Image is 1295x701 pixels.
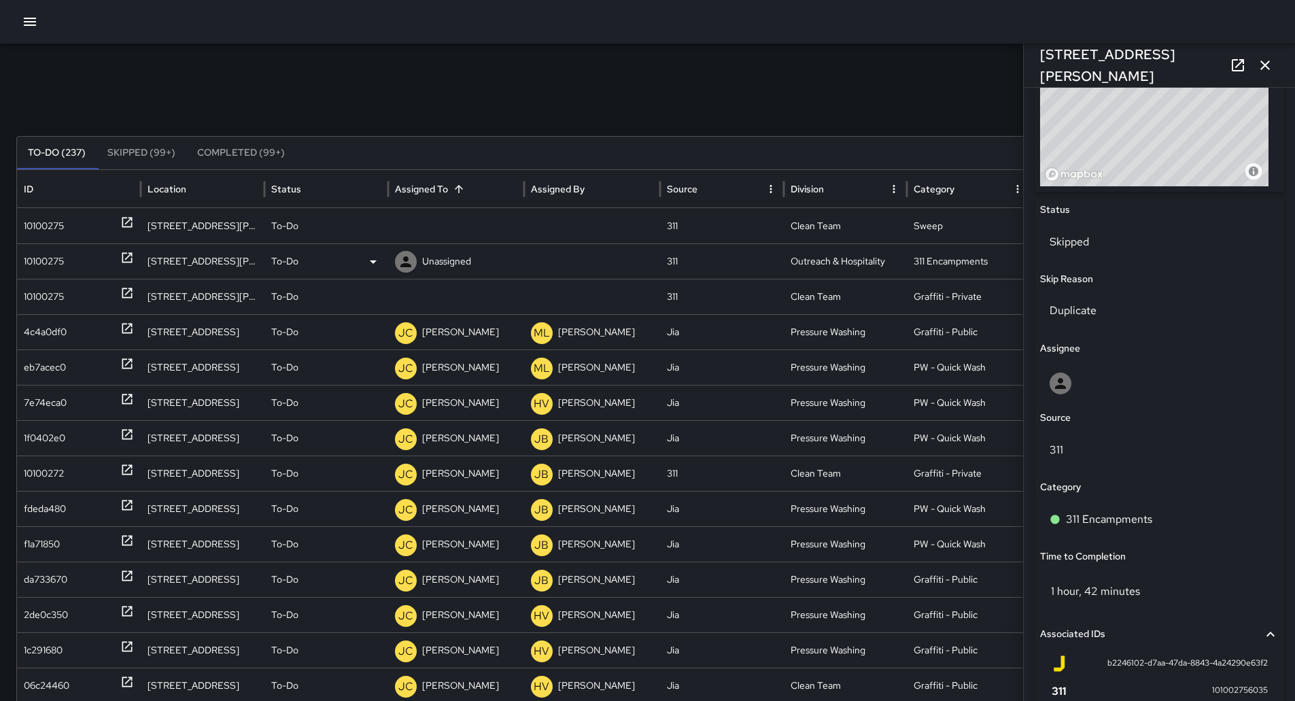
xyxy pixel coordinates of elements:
p: JC [398,360,413,377]
div: PW - Quick Wash [907,420,1031,456]
p: [PERSON_NAME] [422,350,499,385]
p: JC [398,643,413,660]
p: [PERSON_NAME] [558,598,635,632]
div: 184 6th Street [141,562,264,597]
div: Source [667,183,697,195]
p: To-Do [271,598,298,632]
p: HV [534,608,549,624]
div: 311 [660,243,784,279]
div: PW - Quick Wash [907,349,1031,385]
div: Status [271,183,301,195]
div: 460 Natoma Street [141,597,264,632]
p: [PERSON_NAME] [558,456,635,491]
p: [PERSON_NAME] [422,315,499,349]
div: 1217 Mission Street [141,314,264,349]
p: [PERSON_NAME] [558,492,635,526]
div: Clean Team [784,279,908,314]
div: 7e74eca0 [24,386,67,420]
div: 1f0402e0 [24,421,65,456]
p: JB [534,431,549,447]
div: 1c291680 [24,633,63,668]
p: [PERSON_NAME] [558,633,635,668]
div: Jia [660,349,784,385]
p: [PERSON_NAME] [558,527,635,562]
div: 21a Harriet Street [141,208,264,243]
div: Jia [660,597,784,632]
p: JC [398,396,413,412]
div: Pressure Washing [784,632,908,668]
div: PW - Quick Wash [907,526,1031,562]
div: 1218 Market Street [141,349,264,385]
div: Jia [660,526,784,562]
div: Outreach & Hospitality [784,243,908,279]
p: JB [534,537,549,553]
div: 4c4a0df0 [24,315,67,349]
p: JB [534,502,549,518]
div: Pressure Washing [784,385,908,420]
div: Pressure Washing [784,491,908,526]
p: [PERSON_NAME] [422,562,499,597]
div: Graffiti - Public [907,562,1031,597]
p: JC [398,431,413,447]
div: 311 [660,279,784,314]
div: Clean Team [784,456,908,491]
div: Jia [660,385,784,420]
div: 2de0c350 [24,598,68,632]
div: 10100275 [24,279,64,314]
div: 989 Howard Street [141,279,264,314]
p: To-Do [271,386,298,420]
button: Skipped (99+) [97,137,186,169]
p: JC [398,466,413,483]
p: [PERSON_NAME] [422,456,499,491]
div: Assigned By [531,183,585,195]
div: Category [914,183,954,195]
div: Pressure Washing [784,597,908,632]
p: [PERSON_NAME] [422,527,499,562]
p: To-Do [271,421,298,456]
p: [PERSON_NAME] [422,421,499,456]
button: Completed (99+) [186,137,296,169]
p: Unassigned [422,244,471,279]
div: Pressure Washing [784,562,908,597]
p: JC [398,537,413,553]
p: [PERSON_NAME] [422,598,499,632]
p: HV [534,643,549,660]
button: Division column menu [884,179,903,199]
div: 10100272 [24,456,64,491]
p: [PERSON_NAME] [422,386,499,420]
div: Graffiti - Public [907,597,1031,632]
p: JC [398,608,413,624]
div: f1a71850 [24,527,60,562]
div: eb7acec0 [24,350,66,385]
p: To-Do [271,279,298,314]
div: Graffiti - Public [907,632,1031,668]
div: Assigned To [395,183,448,195]
div: Pressure Washing [784,526,908,562]
div: Location [148,183,186,195]
p: ML [534,360,550,377]
p: To-Do [271,492,298,526]
p: To-Do [271,562,298,597]
p: [PERSON_NAME] [558,562,635,597]
div: Clean Team [784,208,908,243]
div: 973 Minna Street [141,526,264,562]
div: Division [791,183,824,195]
div: 311 [660,208,784,243]
div: fdeda480 [24,492,66,526]
div: da733670 [24,562,67,597]
div: Jia [660,314,784,349]
button: Category column menu [1008,179,1027,199]
p: JC [398,502,413,518]
div: 964 Howard Street [141,243,264,279]
div: PW - Quick Wash [907,385,1031,420]
div: Graffiti - Public [907,314,1031,349]
div: PW - Quick Wash [907,491,1031,526]
p: [PERSON_NAME] [558,350,635,385]
p: To-Do [271,350,298,385]
div: 60 6th Street [141,385,264,420]
div: Graffiti - Private [907,279,1031,314]
p: HV [534,679,549,695]
div: Sweep [907,208,1031,243]
p: [PERSON_NAME] [422,492,499,526]
p: [PERSON_NAME] [558,315,635,349]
